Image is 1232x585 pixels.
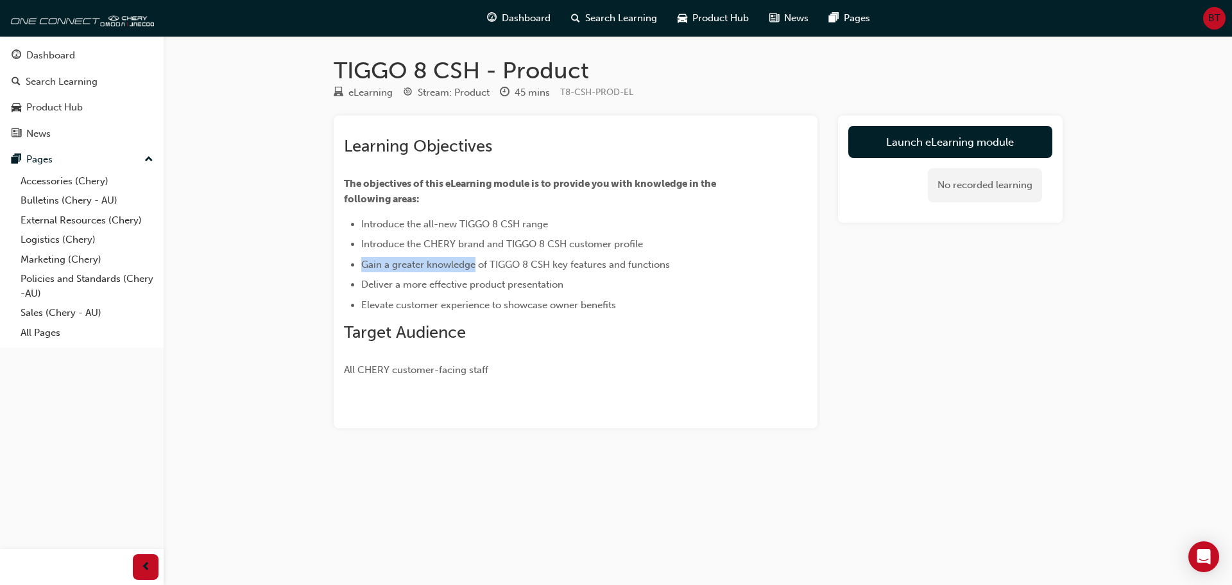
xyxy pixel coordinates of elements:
span: clock-icon [500,87,509,99]
a: news-iconNews [759,5,819,31]
a: Dashboard [5,44,158,67]
span: Dashboard [502,11,551,26]
span: guage-icon [487,10,497,26]
span: Search Learning [585,11,657,26]
a: Search Learning [5,70,158,94]
span: news-icon [12,128,21,140]
div: Search Learning [26,74,98,89]
span: News [784,11,809,26]
a: Bulletins (Chery - AU) [15,191,158,211]
a: Logistics (Chery) [15,230,158,250]
div: No recorded learning [928,168,1042,202]
span: Learning Objectives [344,136,492,156]
span: Gain a greater knowledge of TIGGO 8 CSH key features and functions [361,259,670,270]
span: target-icon [403,87,413,99]
a: guage-iconDashboard [477,5,561,31]
span: Learning resource code [560,87,633,98]
span: learningResourceType_ELEARNING-icon [334,87,343,99]
button: Pages [5,148,158,171]
span: news-icon [769,10,779,26]
span: The objectives of this eLearning module is to provide you with knowledge in the following areas: [344,178,718,205]
div: Stream: Product [418,85,490,100]
span: Pages [844,11,870,26]
span: pages-icon [12,154,21,166]
div: News [26,127,51,141]
div: Type [334,85,393,101]
button: BT [1203,7,1226,30]
a: Marketing (Chery) [15,250,158,270]
span: Product Hub [692,11,749,26]
span: car-icon [678,10,687,26]
span: Elevate customer experience to showcase owner benefits [361,299,616,311]
span: car-icon [12,102,21,114]
span: prev-icon [141,559,151,575]
div: Dashboard [26,48,75,63]
a: Policies and Standards (Chery -AU) [15,269,158,303]
h1: TIGGO 8 CSH - Product [334,57,1063,85]
div: Stream [403,85,490,101]
a: Sales (Chery - AU) [15,303,158,323]
span: up-icon [144,152,153,168]
span: BT [1208,11,1220,26]
div: Open Intercom Messenger [1188,541,1219,572]
a: Launch eLearning module [848,126,1052,158]
span: Introduce the all-new TIGGO 8 CSH range [361,218,548,230]
a: External Resources (Chery) [15,211,158,231]
a: pages-iconPages [819,5,880,31]
span: All CHERY customer-facing staff [344,364,488,376]
a: News [5,122,158,146]
span: Deliver a more effective product presentation [361,279,563,290]
button: DashboardSearch LearningProduct HubNews [5,41,158,148]
span: guage-icon [12,50,21,62]
div: eLearning [348,85,393,100]
a: Accessories (Chery) [15,171,158,191]
a: All Pages [15,323,158,343]
div: Duration [500,85,550,101]
span: pages-icon [829,10,839,26]
span: Introduce the CHERY brand and TIGGO 8 CSH customer profile [361,238,643,250]
a: car-iconProduct Hub [667,5,759,31]
a: search-iconSearch Learning [561,5,667,31]
a: Product Hub [5,96,158,119]
span: search-icon [571,10,580,26]
span: search-icon [12,76,21,88]
span: Target Audience [344,322,466,342]
img: oneconnect [6,5,154,31]
div: Pages [26,152,53,167]
div: Product Hub [26,100,83,115]
div: 45 mins [515,85,550,100]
